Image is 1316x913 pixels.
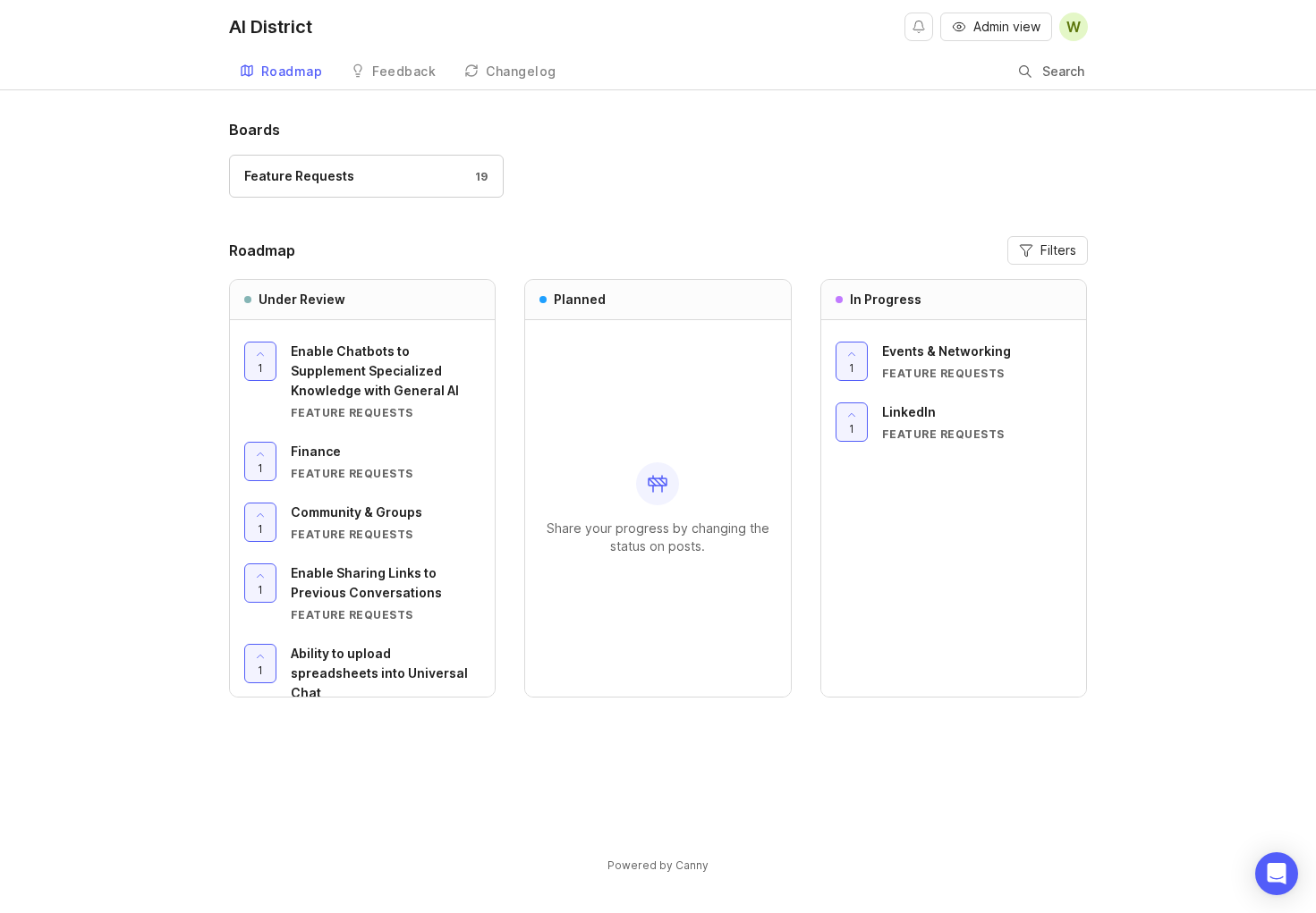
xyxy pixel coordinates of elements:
span: 1 [849,360,854,376]
a: Enable Chatbots to Supplement Specialized Knowledge with General AIFeature Requests [291,342,481,420]
div: 19 [466,169,488,184]
button: 1 [244,503,276,542]
span: 1 [258,521,263,537]
a: Ability to upload spreadsheets into Universal Chat [291,644,481,723]
span: 1 [258,582,263,597]
span: Ability to upload spreadsheets into Universal Chat [291,646,468,700]
div: Feature Requests [291,527,481,542]
button: 1 [836,342,868,381]
button: W [1059,13,1088,41]
span: Admin view [973,18,1040,36]
span: Enable Chatbots to Supplement Specialized Knowledge with General AI [291,343,459,398]
div: Feature Requests [291,466,481,481]
button: Notifications [904,13,933,41]
a: Events & NetworkingFeature Requests [882,342,1073,381]
button: Filters [1007,236,1088,265]
span: Finance [291,444,341,459]
div: Feature Requests [882,366,1073,381]
button: 1 [836,402,868,442]
span: 1 [849,421,854,436]
button: 1 [244,563,276,603]
div: Feature Requests [291,405,481,420]
h3: Under Review [259,291,345,309]
h1: Boards [229,119,1088,140]
a: Community & GroupsFeature Requests [291,503,481,542]
div: Open Intercom Messenger [1255,852,1298,895]
a: LinkedInFeature Requests [882,402,1073,442]
a: Roadmap [229,54,334,90]
div: Feature Requests [244,166,354,186]
div: Feature Requests [882,427,1073,442]
h3: Planned [554,291,606,309]
span: LinkedIn [882,404,936,419]
button: Admin view [940,13,1052,41]
h3: In Progress [850,291,921,309]
span: 1 [258,360,263,376]
button: 1 [244,644,276,683]
h2: Roadmap [229,240,295,261]
span: 1 [258,461,263,476]
a: FinanceFeature Requests [291,442,481,481]
div: Changelog [486,65,556,78]
span: Events & Networking [882,343,1011,359]
span: Community & Groups [291,504,422,520]
span: W [1066,16,1081,38]
div: Roadmap [261,65,323,78]
div: AI District [229,18,312,36]
span: Enable Sharing Links to Previous Conversations [291,565,442,600]
div: Feedback [372,65,436,78]
a: Feedback [340,54,446,90]
a: Powered by Canny [605,855,711,875]
button: 1 [244,442,276,481]
button: 1 [244,342,276,381]
span: 1 [258,663,263,678]
span: Filters [1040,241,1076,259]
div: Feature Requests [291,607,481,622]
a: Changelog [454,54,567,90]
p: Share your progress by changing the status on posts. [539,520,777,555]
a: Enable Sharing Links to Previous ConversationsFeature Requests [291,563,481,622]
a: Feature Requests19 [229,155,504,198]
